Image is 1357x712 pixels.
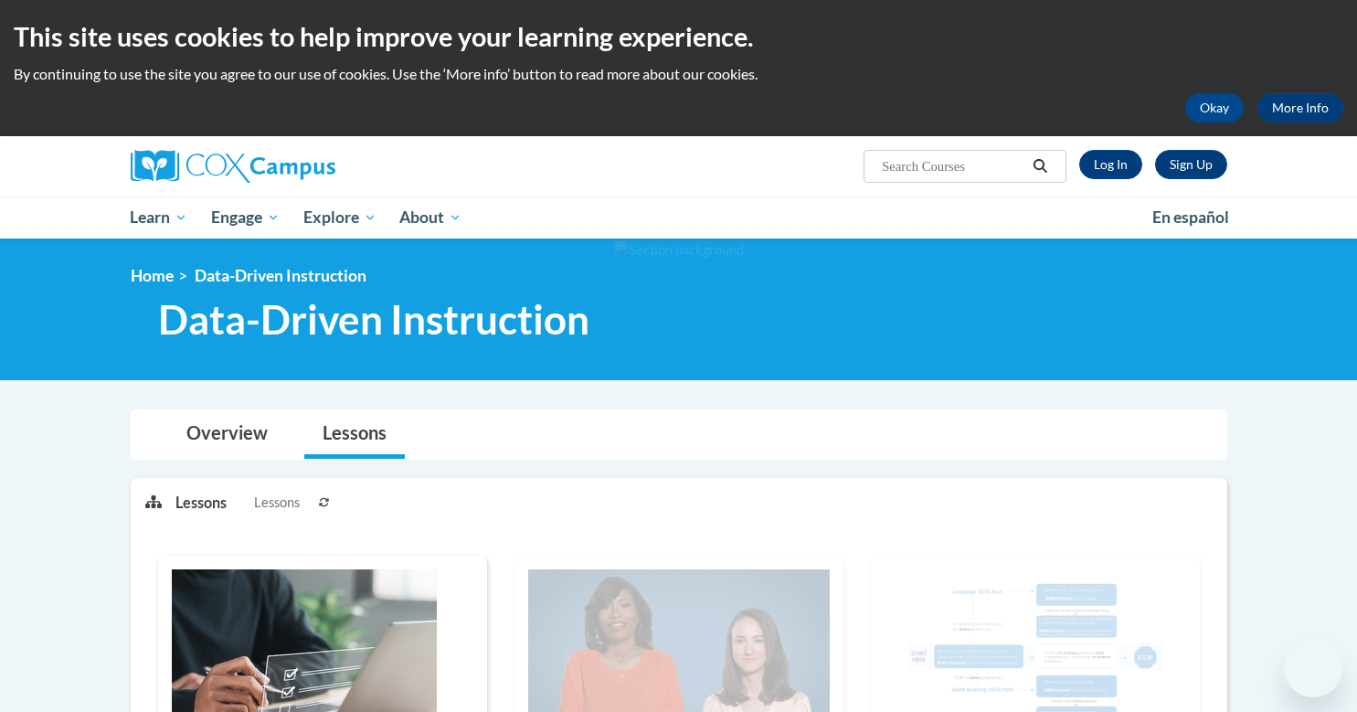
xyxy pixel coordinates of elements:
[130,207,187,228] span: Learn
[131,150,335,183] img: Cox Campus
[168,410,286,459] a: Overview
[1152,207,1229,227] span: En español
[1185,93,1244,122] button: Okay
[1284,639,1342,697] iframe: Button to launch messaging window
[387,197,473,239] a: About
[304,410,405,459] a: Lessons
[399,207,461,228] span: About
[131,150,478,183] a: Cox Campus
[254,493,300,513] span: Lessons
[880,155,1026,177] input: Search Courses
[119,197,200,239] a: Learn
[175,493,227,513] p: Lessons
[199,197,292,239] a: Engage
[103,197,1255,239] div: Main menu
[1257,93,1343,122] a: More Info
[131,266,174,285] a: Home
[1026,155,1054,177] button: Search
[195,266,366,285] span: Data-Driven Instruction
[14,64,1343,84] p: By continuing to use the site you agree to our use of cookies. Use the ‘More info’ button to read...
[303,207,376,228] span: Explore
[211,207,280,228] span: Engage
[14,18,1343,55] h2: This site uses cookies to help improve your learning experience.
[1155,150,1227,179] a: Register
[1079,150,1142,179] a: Log In
[614,240,744,260] img: Section background
[292,197,388,239] a: Explore
[1140,198,1241,237] a: En español
[158,295,589,344] span: Data-Driven Instruction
